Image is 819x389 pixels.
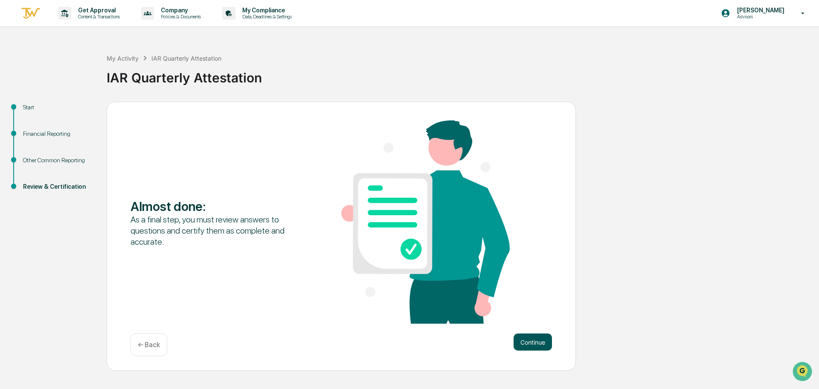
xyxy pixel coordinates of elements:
button: Continue [514,333,552,351]
div: 🔎 [9,125,15,132]
button: Start new chat [145,68,155,78]
p: ← Back [138,341,160,349]
p: [PERSON_NAME] [730,7,789,14]
img: 1746055101610-c473b297-6a78-478c-a979-82029cc54cd1 [9,65,24,81]
a: 🔎Data Lookup [5,120,57,136]
div: As a final step, you must review answers to questions and certify them as complete and accurate. [131,214,299,247]
p: Policies & Documents [154,14,205,20]
div: Other Common Reporting [23,156,93,165]
div: Start new chat [29,65,140,74]
img: Almost done [341,120,510,324]
p: Company [154,7,205,14]
div: Review & Certification [23,182,93,191]
span: Data Lookup [17,124,54,132]
p: How can we help? [9,18,155,32]
div: Financial Reporting [23,129,93,138]
div: Almost done : [131,199,299,214]
div: Start [23,103,93,112]
span: Pylon [85,145,103,151]
div: 🖐️ [9,108,15,115]
img: logo [20,6,41,20]
span: Preclearance [17,108,55,116]
div: My Activity [107,55,139,62]
div: 🗄️ [62,108,69,115]
a: 🖐️Preclearance [5,104,58,120]
p: Content & Transactions [71,14,124,20]
a: 🗄️Attestations [58,104,109,120]
div: We're available if you need us! [29,74,108,81]
p: Get Approval [71,7,124,14]
p: My Compliance [235,7,296,14]
p: Advisors [730,14,789,20]
div: IAR Quarterly Attestation [151,55,221,62]
p: Data, Deadlines & Settings [235,14,296,20]
iframe: Open customer support [792,361,815,384]
span: Attestations [70,108,106,116]
div: IAR Quarterly Attestation [107,63,815,85]
a: Powered byPylon [60,144,103,151]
